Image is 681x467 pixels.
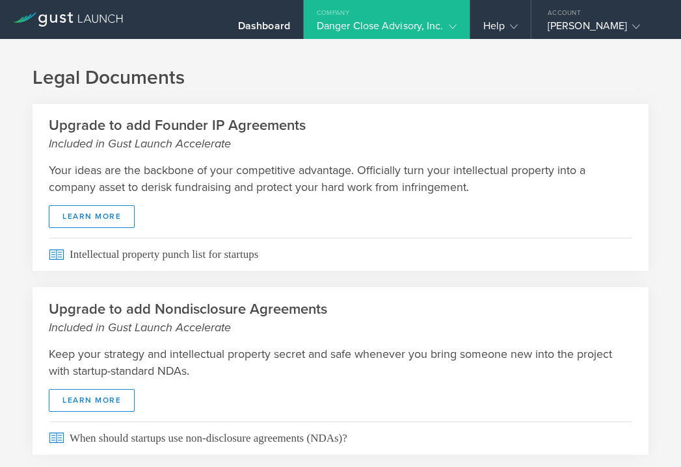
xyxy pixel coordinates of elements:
[483,19,518,39] div: Help
[49,116,632,152] h2: Upgrade to add Founder IP Agreements
[548,19,658,39] div: [PERSON_NAME]
[49,300,632,336] h2: Upgrade to add Nondisclosure Agreements
[616,405,681,467] iframe: Chat Widget
[49,422,632,455] span: When should startups use non-disclosure agreements (NDAs)?
[33,422,648,455] a: When should startups use non-disclosure agreements (NDAs)?
[49,346,632,379] p: Keep your strategy and intellectual property secret and safe whenever you bring someone new into ...
[317,19,457,39] div: Danger Close Advisory, Inc.
[33,238,648,271] a: Intellectual property punch list for startups
[49,238,632,271] span: Intellectual property punch list for startups
[49,319,632,336] small: Included in Gust Launch Accelerate
[49,162,632,196] p: Your ideas are the backbone of your competitive advantage. Officially turn your intellectual prop...
[33,65,648,91] h1: Legal Documents
[49,135,632,152] small: Included in Gust Launch Accelerate
[49,389,135,412] a: Learn More
[238,19,290,39] div: Dashboard
[49,205,135,228] a: Learn More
